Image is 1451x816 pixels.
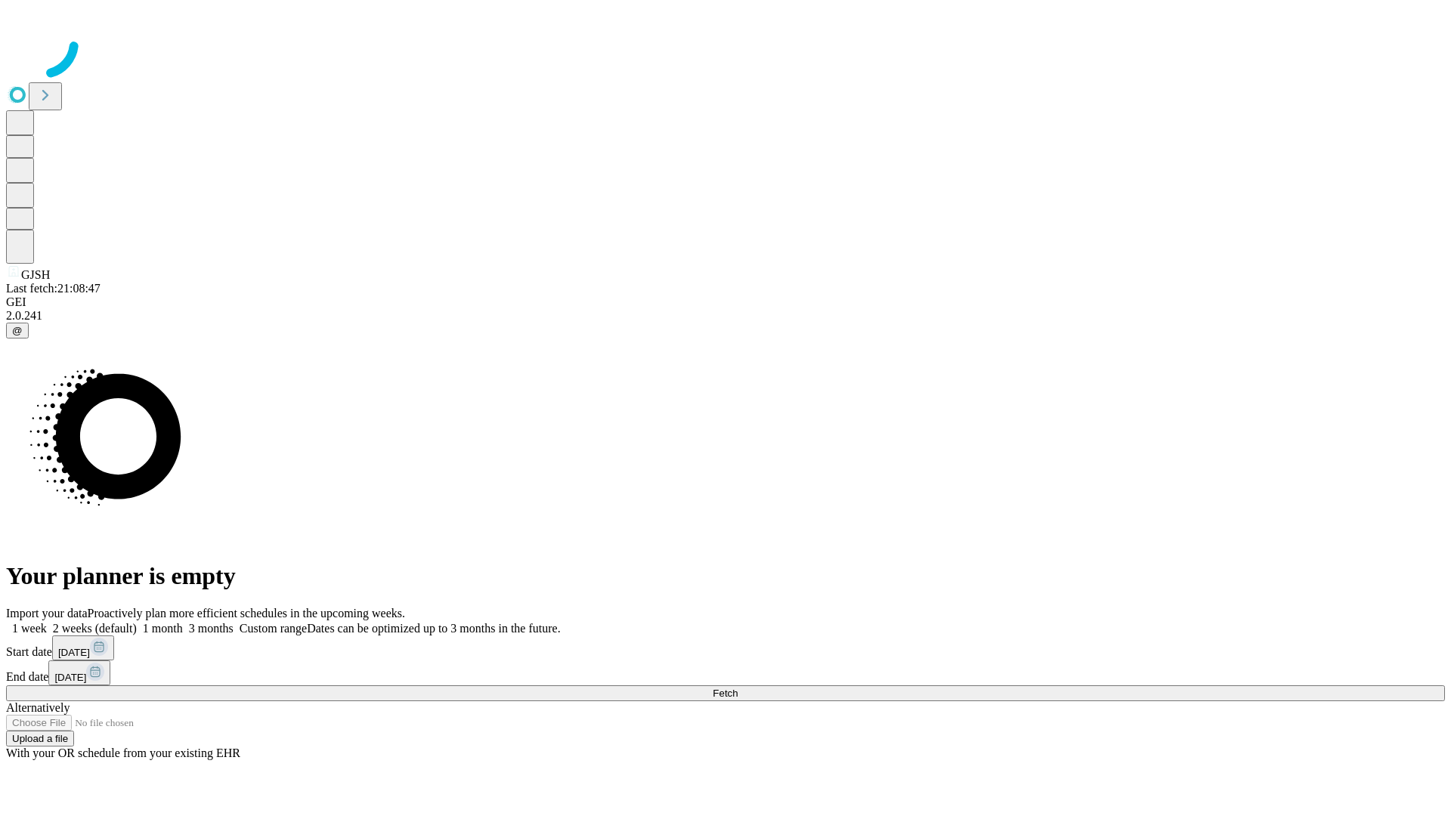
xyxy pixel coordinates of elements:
[53,622,137,635] span: 2 weeks (default)
[307,622,560,635] span: Dates can be optimized up to 3 months in the future.
[143,622,183,635] span: 1 month
[6,562,1445,590] h1: Your planner is empty
[6,282,101,295] span: Last fetch: 21:08:47
[58,647,90,658] span: [DATE]
[713,688,738,699] span: Fetch
[6,309,1445,323] div: 2.0.241
[6,635,1445,660] div: Start date
[6,685,1445,701] button: Fetch
[6,746,240,759] span: With your OR schedule from your existing EHR
[48,660,110,685] button: [DATE]
[189,622,234,635] span: 3 months
[6,660,1445,685] div: End date
[240,622,307,635] span: Custom range
[88,607,405,620] span: Proactively plan more efficient schedules in the upcoming weeks.
[6,731,74,746] button: Upload a file
[12,325,23,336] span: @
[6,295,1445,309] div: GEI
[6,323,29,338] button: @
[54,672,86,683] span: [DATE]
[12,622,47,635] span: 1 week
[6,607,88,620] span: Import your data
[52,635,114,660] button: [DATE]
[21,268,50,281] span: GJSH
[6,701,70,714] span: Alternatively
